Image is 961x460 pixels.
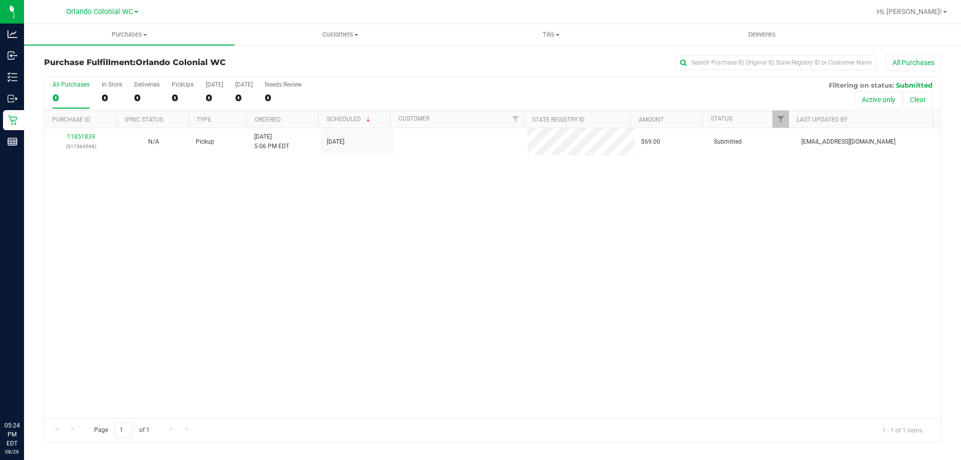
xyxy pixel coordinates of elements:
a: Tills [445,24,656,45]
span: Deliveries [735,30,789,39]
span: $69.00 [641,137,660,147]
div: In Store [102,81,122,88]
span: Orlando Colonial WC [136,58,226,67]
inline-svg: Inbound [8,51,18,61]
span: Not Applicable [148,138,159,145]
a: Last Updated By [797,116,847,123]
span: Purchases [24,30,235,39]
span: Submitted [896,81,932,89]
span: Orlando Colonial WC [66,8,133,16]
div: Needs Review [265,81,302,88]
div: Deliveries [134,81,160,88]
span: Page of 1 [86,422,158,438]
a: Purchase ID [52,116,90,123]
span: Tills [446,30,656,39]
a: Scheduled [327,116,372,123]
a: 11851839 [67,133,95,140]
a: Type [197,116,211,123]
div: 0 [134,92,160,104]
inline-svg: Inventory [8,72,18,82]
a: Ordered [255,116,281,123]
a: State Registry ID [532,116,585,123]
a: Status [711,115,732,122]
inline-svg: Outbound [8,94,18,104]
a: Deliveries [657,24,867,45]
span: Submitted [714,137,742,147]
a: Customers [235,24,445,45]
a: Filter [772,111,789,128]
div: 0 [102,92,122,104]
div: 0 [53,92,90,104]
inline-svg: Retail [8,115,18,125]
h3: Purchase Fulfillment: [44,58,343,67]
button: N/A [148,137,159,147]
div: 0 [235,92,253,104]
span: 1 - 1 of 1 items [874,422,930,437]
a: Purchases [24,24,235,45]
iframe: Resource center unread badge [30,378,42,390]
span: [DATE] [327,137,344,147]
div: 0 [265,92,302,104]
input: 1 [115,422,133,438]
a: Customer [398,115,429,122]
div: [DATE] [206,81,223,88]
div: 0 [172,92,194,104]
div: PickUps [172,81,194,88]
a: Filter [507,111,524,128]
a: Amount [639,116,664,123]
div: All Purchases [53,81,90,88]
input: Search Purchase ID, Original ID, State Registry ID or Customer Name... [676,55,876,70]
p: 05:24 PM EDT [5,421,20,448]
div: 0 [206,92,223,104]
a: Sync Status [125,116,163,123]
span: Customers [235,30,445,39]
span: Filtering on status: [829,81,894,89]
button: All Purchases [886,54,941,71]
span: Hi, [PERSON_NAME]! [877,8,942,16]
div: [DATE] [235,81,253,88]
span: Pickup [196,137,214,147]
span: [DATE] 5:06 PM EDT [254,132,289,151]
p: 08/26 [5,448,20,455]
inline-svg: Reports [8,137,18,147]
button: Clear [903,91,932,108]
button: Active only [855,91,902,108]
inline-svg: Analytics [8,29,18,39]
p: (317364598) [51,142,111,151]
iframe: Resource center [10,380,40,410]
span: [EMAIL_ADDRESS][DOMAIN_NAME] [801,137,895,147]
